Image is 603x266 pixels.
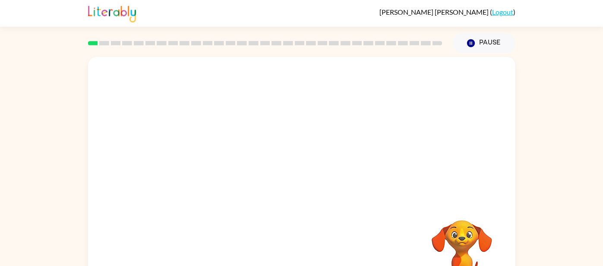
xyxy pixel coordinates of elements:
[492,8,513,16] a: Logout
[88,3,136,22] img: Literably
[453,33,515,53] button: Pause
[379,8,515,16] div: ( )
[379,8,490,16] span: [PERSON_NAME] [PERSON_NAME]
